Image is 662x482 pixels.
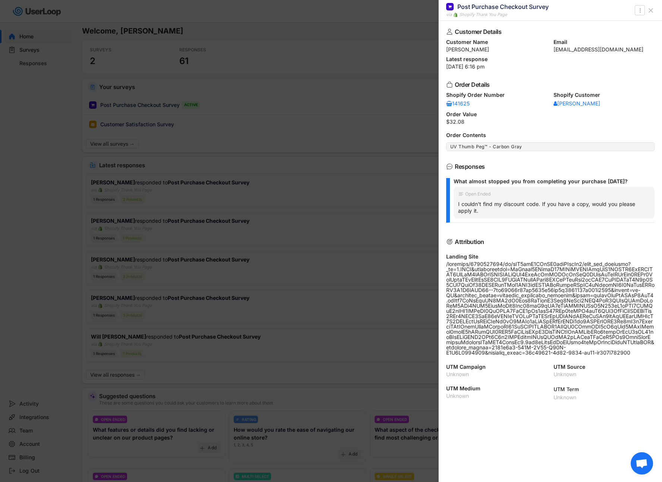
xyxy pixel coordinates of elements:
[446,64,655,69] div: [DATE] 6:16 pm
[446,254,655,259] div: Landing Site
[554,39,655,45] div: Email
[446,39,548,45] div: Customer Name
[636,6,644,15] button: 
[446,100,470,107] a: 141625
[455,164,643,169] div: Responses
[639,6,641,14] text: 
[446,386,548,391] div: UTM Medium
[554,372,655,377] div: Unknown
[446,101,470,106] div: 141625
[554,386,655,393] div: UTM Term
[458,201,650,214] div: I couldn't find my discount code. If you have a copy, would you please apply it.
[554,101,600,106] div: [PERSON_NAME]
[631,452,653,475] div: Open chat
[446,133,655,138] div: Order Contents
[446,393,548,399] div: Unknown
[455,239,643,245] div: Attribution
[554,92,655,98] div: Shopify Customer
[450,144,650,150] div: UV Thumb Peg™ - Carbon Gray
[446,119,655,124] div: $32.08
[554,47,655,52] div: [EMAIL_ADDRESS][DOMAIN_NAME]
[459,12,507,18] div: Shopify Thank You Page
[457,3,549,11] div: Post Purchase Checkout Survey
[454,178,649,185] div: What almost stopped you from completing your purchase [DATE]?
[446,12,452,18] div: via
[446,372,548,377] div: Unknown
[446,364,548,370] div: UTM Campaign
[554,100,600,107] a: [PERSON_NAME]
[446,261,655,355] div: /loremips/6790527694/do/sIT5amE1COnSE0adiPIscIn2/elit_sed_doeiusmo?_te=1.INCI&utlaboreetdol=MaGna...
[554,395,655,400] div: Unknown
[554,364,655,370] div: UTM Source
[446,92,548,98] div: Shopify Order Number
[446,47,548,52] div: [PERSON_NAME]
[465,192,491,196] div: Open Ended
[455,82,643,88] div: Order Details
[446,57,655,62] div: Latest response
[455,29,643,35] div: Customer Details
[453,13,458,17] img: 1156660_ecommerce_logo_shopify_icon%20%281%29.png
[446,112,655,117] div: Order Value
